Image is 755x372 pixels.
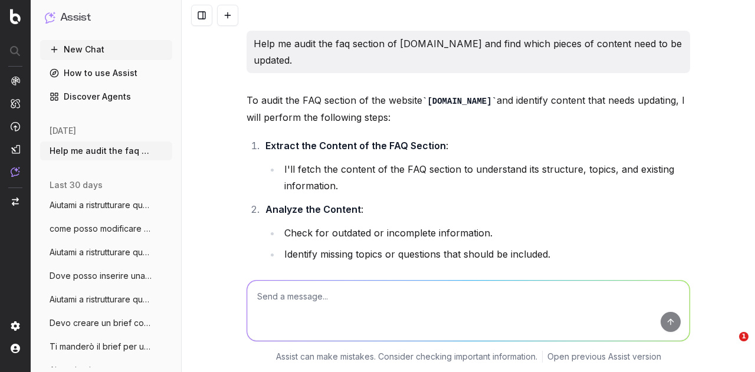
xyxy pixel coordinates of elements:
[247,92,690,126] p: To audit the FAQ section of the website and identify content that needs updating, I will perform ...
[40,337,172,356] button: Ti manderò il brief per un nuovo articol
[265,203,361,215] strong: Analyze the Content
[262,201,690,284] li: :
[50,179,103,191] span: last 30 days
[715,332,743,360] iframe: Intercom live chat
[40,266,172,285] button: Dove posso inserire una info per rispond
[50,341,153,353] span: Ti manderò il brief per un nuovo articol
[40,87,172,106] a: Discover Agents
[10,9,21,24] img: Botify logo
[40,64,172,83] a: How to use Assist
[11,321,20,331] img: Setting
[50,294,153,305] span: Aiutami a ristrutturare questo articolo
[45,12,55,23] img: Assist
[265,140,446,152] strong: Extract the Content of the FAQ Section
[422,97,497,106] code: [DOMAIN_NAME]
[50,145,153,157] span: Help me audit the faq section of assicur
[11,76,20,85] img: Analytics
[50,125,76,137] span: [DATE]
[12,197,19,206] img: Switch project
[11,98,20,108] img: Intelligence
[281,161,690,194] li: I'll fetch the content of the FAQ section to understand its structure, topics, and existing infor...
[50,223,153,235] span: come posso modificare questo abstract in
[60,9,91,26] h1: Assist
[281,225,690,241] li: Check for outdated or incomplete information.
[739,332,749,341] span: 1
[50,246,153,258] span: Aiutami a ristrutturare questo articolo
[276,351,537,363] p: Assist can make mistakes. Consider checking important information.
[50,317,153,329] span: Devo creare un brief con content outline
[40,141,172,160] button: Help me audit the faq section of assicur
[547,351,661,363] a: Open previous Assist version
[40,290,172,309] button: Aiutami a ristrutturare questo articolo
[11,344,20,353] img: My account
[281,246,690,262] li: Identify missing topics or questions that should be included.
[11,167,20,177] img: Assist
[40,243,172,262] button: Aiutami a ristrutturare questo articolo
[50,199,153,211] span: Aiutami a ristrutturare questo articolo
[50,270,153,282] span: Dove posso inserire una info per rispond
[11,121,20,131] img: Activation
[40,196,172,215] button: Aiutami a ristrutturare questo articolo
[45,9,168,26] button: Assist
[40,219,172,238] button: come posso modificare questo abstract in
[11,144,20,154] img: Studio
[40,40,172,59] button: New Chat
[254,35,683,68] p: Help me audit the faq section of [DOMAIN_NAME] and find which pieces of content need to be updated.
[262,137,690,194] li: :
[40,314,172,333] button: Devo creare un brief con content outline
